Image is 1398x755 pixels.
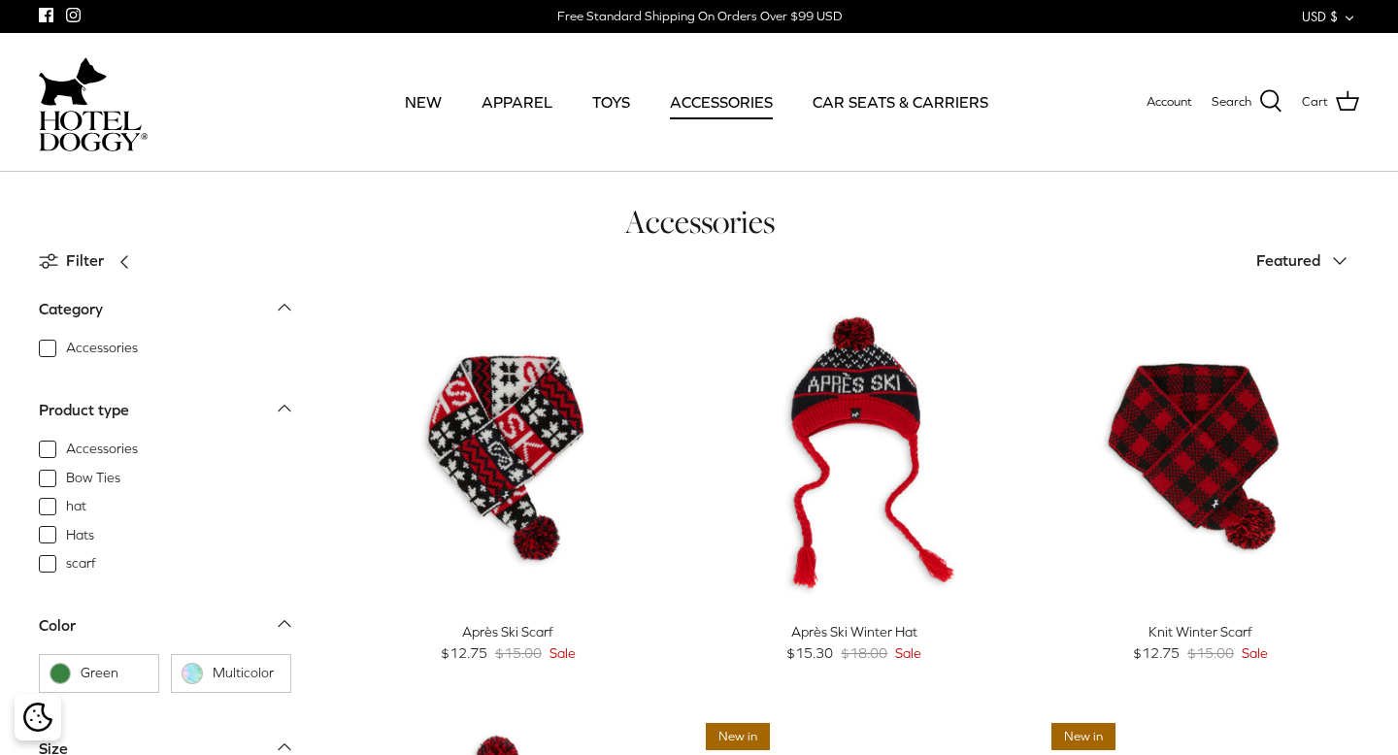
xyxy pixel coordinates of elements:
[1302,92,1328,113] span: Cart
[696,621,1014,665] a: Après Ski Winter Hat $15.30 $18.00 Sale
[81,664,149,683] span: Green
[1051,723,1115,751] span: New in
[66,554,96,574] span: scarf
[349,621,667,665] a: Après Ski Scarf $12.75 $15.00 Sale
[349,621,667,642] div: Après Ski Scarf
[66,8,81,22] a: Instagram
[495,642,542,664] span: $15.00
[213,664,281,683] span: Multicolor
[66,339,138,358] span: Accessories
[387,69,459,135] a: NEW
[20,701,54,735] button: Cookie policy
[652,69,790,135] a: ACCESSORIES
[1187,642,1234,664] span: $15.00
[39,395,291,439] a: Product type
[359,304,428,332] span: 15% off
[39,294,291,338] a: Category
[39,613,76,639] div: Color
[359,723,428,751] span: 15% off
[575,69,648,135] a: TOYS
[441,642,487,664] span: $12.75
[795,69,1006,135] a: CAR SEATS & CARRIERS
[557,8,842,25] div: Free Standard Shipping On Orders Over $99 USD
[549,642,576,664] span: Sale
[39,297,103,322] div: Category
[1042,621,1359,665] a: Knit Winter Scarf $12.75 $15.00 Sale
[39,238,143,284] a: Filter
[66,440,138,459] span: Accessories
[66,469,120,488] span: Bow Ties
[39,52,107,111] img: dog-icon.svg
[1147,94,1192,109] span: Account
[895,642,921,664] span: Sale
[39,610,291,654] a: Color
[464,69,570,135] a: APPAREL
[841,642,887,664] span: $18.00
[557,2,842,31] a: Free Standard Shipping On Orders Over $99 USD
[66,526,94,545] span: Hats
[15,694,61,740] div: Cookie policy
[39,8,53,22] a: Facebook
[1212,92,1251,113] span: Search
[1133,642,1180,664] span: $12.75
[706,723,770,751] span: New in
[1212,89,1282,115] a: Search
[786,642,833,664] span: $15.30
[696,621,1014,642] div: Après Ski Winter Hat
[1242,642,1268,664] span: Sale
[39,201,1359,243] h1: Accessories
[39,398,129,423] div: Product type
[288,69,1104,135] div: Primary navigation
[1256,240,1359,282] button: Featured
[39,52,148,151] a: hoteldoggycom
[1302,89,1359,115] a: Cart
[349,294,667,611] a: Après Ski Scarf
[1256,251,1320,269] span: Featured
[1147,92,1192,113] a: Account
[706,304,775,332] span: 15% off
[66,248,104,274] span: Filter
[1042,621,1359,642] div: Knit Winter Scarf
[696,294,1014,611] a: Après Ski Winter Hat
[66,497,86,516] span: hat
[1042,294,1359,611] a: Knit Winter Scarf
[39,111,148,151] img: hoteldoggycom
[23,703,52,732] img: Cookie policy
[1051,304,1120,332] span: 15% off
